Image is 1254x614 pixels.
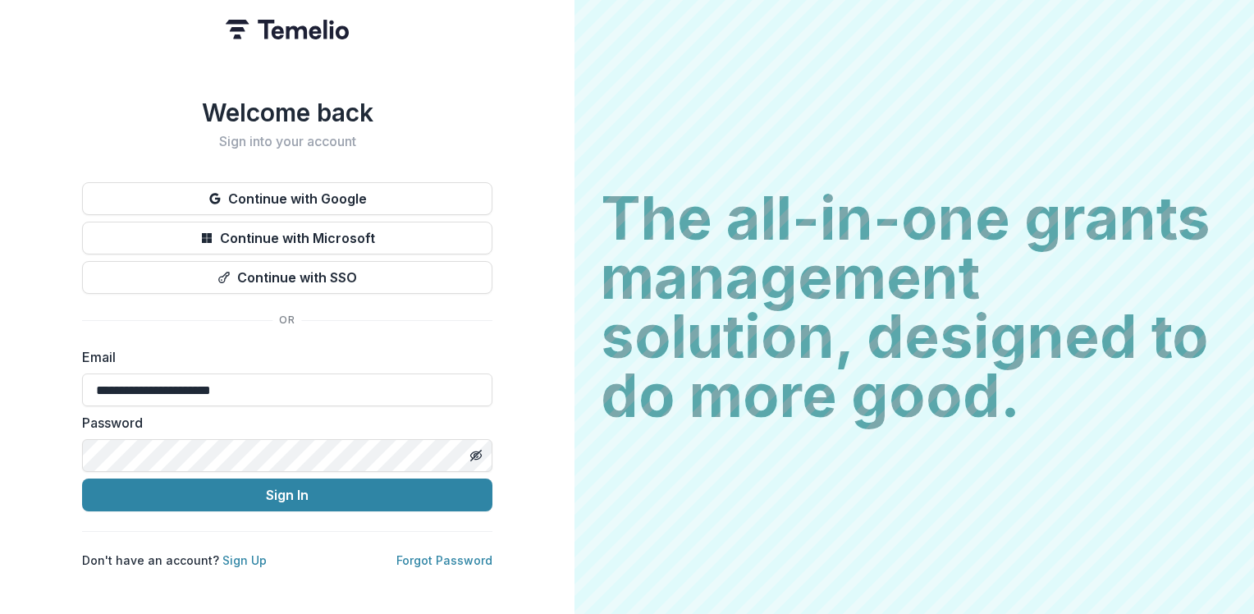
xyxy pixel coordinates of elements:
p: Don't have an account? [82,552,267,569]
a: Sign Up [222,553,267,567]
button: Toggle password visibility [463,442,489,469]
h1: Welcome back [82,98,492,127]
button: Continue with SSO [82,261,492,294]
a: Forgot Password [396,553,492,567]
button: Continue with Google [82,182,492,215]
button: Sign In [82,479,492,511]
img: Temelio [226,20,349,39]
label: Email [82,347,483,367]
h2: Sign into your account [82,134,492,149]
label: Password [82,413,483,433]
button: Continue with Microsoft [82,222,492,254]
